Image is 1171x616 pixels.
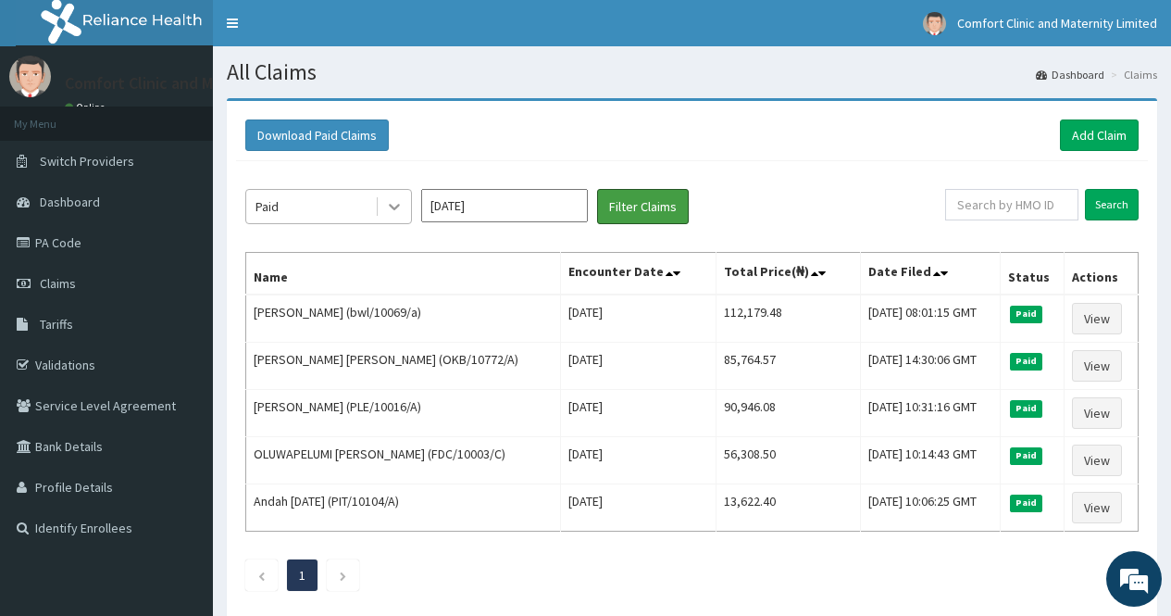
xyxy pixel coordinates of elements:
span: Claims [40,275,76,292]
th: Encounter Date [561,253,716,295]
td: [DATE] 10:14:43 GMT [861,437,1000,484]
th: Name [246,253,561,295]
td: 56,308.50 [716,437,861,484]
input: Search by HMO ID [945,189,1078,220]
th: Date Filed [861,253,1000,295]
button: Filter Claims [597,189,689,224]
td: [DATE] 10:31:16 GMT [861,390,1000,437]
img: d_794563401_company_1708531726252_794563401 [34,93,75,139]
td: [DATE] 08:01:15 GMT [861,295,1000,343]
td: 13,622.40 [716,484,861,532]
input: Search [1085,189,1139,220]
a: Previous page [257,567,266,584]
td: [DATE] [561,437,716,484]
td: Andah [DATE] (PIT/10104/A) [246,484,561,532]
td: [DATE] 14:30:06 GMT [861,343,1000,390]
td: [PERSON_NAME] [PERSON_NAME] (OKB/10772/A) [246,343,561,390]
span: Tariffs [40,316,73,333]
a: View [1072,303,1122,334]
span: Paid [1010,495,1043,511]
a: View [1072,492,1122,523]
textarea: Type your message and hit 'Enter' [9,415,353,480]
th: Status [1000,253,1065,295]
span: We're online! [107,188,255,375]
td: 85,764.57 [716,343,861,390]
td: [DATE] [561,484,716,532]
div: Paid [255,197,279,216]
td: [PERSON_NAME] (bwl/10069/a) [246,295,561,343]
span: Paid [1010,353,1043,370]
a: View [1072,445,1122,476]
th: Total Price(₦) [716,253,861,295]
a: Page 1 is your current page [299,567,305,584]
td: [DATE] [561,343,716,390]
span: Dashboard [40,194,100,210]
a: Add Claim [1060,119,1139,151]
td: [DATE] [561,295,716,343]
span: Comfort Clinic and Maternity Limited [957,15,1157,31]
td: [PERSON_NAME] (PLE/10016/A) [246,390,561,437]
td: [DATE] 10:06:25 GMT [861,484,1000,532]
button: Download Paid Claims [245,119,389,151]
div: Chat with us now [96,104,311,128]
th: Actions [1065,253,1139,295]
a: View [1072,350,1122,382]
span: Switch Providers [40,153,134,170]
span: Paid [1010,400,1043,417]
a: Dashboard [1036,67,1104,82]
span: Paid [1010,447,1043,464]
td: 90,946.08 [716,390,861,437]
img: User Image [923,12,946,35]
a: Online [65,101,109,114]
td: 112,179.48 [716,295,861,343]
img: User Image [9,56,51,97]
div: Minimize live chat window [304,9,348,54]
td: [DATE] [561,390,716,437]
a: Next page [339,567,347,584]
h1: All Claims [227,60,1157,84]
td: OLUWAPELUMI [PERSON_NAME] (FDC/10003/C) [246,437,561,484]
p: Comfort Clinic and Maternity Limited [65,75,330,92]
input: Select Month and Year [421,189,588,222]
li: Claims [1106,67,1157,82]
span: Paid [1010,306,1043,322]
a: View [1072,397,1122,429]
